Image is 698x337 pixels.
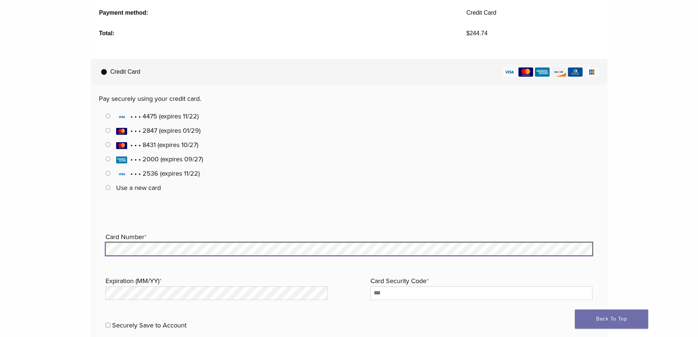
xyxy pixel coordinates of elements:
[116,169,200,177] span: • • • 2536 (expires 11/22)
[584,67,599,77] img: jcb
[116,142,127,149] img: MasterCard
[106,275,328,286] label: Expiration (MM/YY)
[551,67,566,77] img: discover
[466,30,488,36] bdi: 244.74
[91,3,458,23] th: Payment method:
[116,141,198,149] span: • • • 8431 (expires 10/27)
[116,171,127,178] img: Visa
[93,59,607,85] label: Credit Card
[568,67,583,77] img: dinersclub
[116,155,203,163] span: • • • 2000 (expires 09/27)
[466,30,470,36] span: $
[535,67,550,77] img: amex
[91,23,458,44] th: Total:
[116,127,200,135] span: • • • 2847 (expires 01/29)
[106,231,592,242] label: Card Number
[458,3,607,23] td: Credit Card
[112,321,186,329] label: Securely Save to Account
[518,67,533,77] img: mastercard
[502,67,517,77] img: visa
[116,184,161,192] label: Use a new card
[116,112,199,120] span: • • • 4475 (expires 11/22)
[116,156,127,164] img: American Express
[116,113,127,121] img: Visa
[116,128,127,135] img: MasterCard
[575,309,648,329] a: Back To Top
[99,93,599,104] p: Pay securely using your credit card.
[370,275,592,286] label: Card Security Code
